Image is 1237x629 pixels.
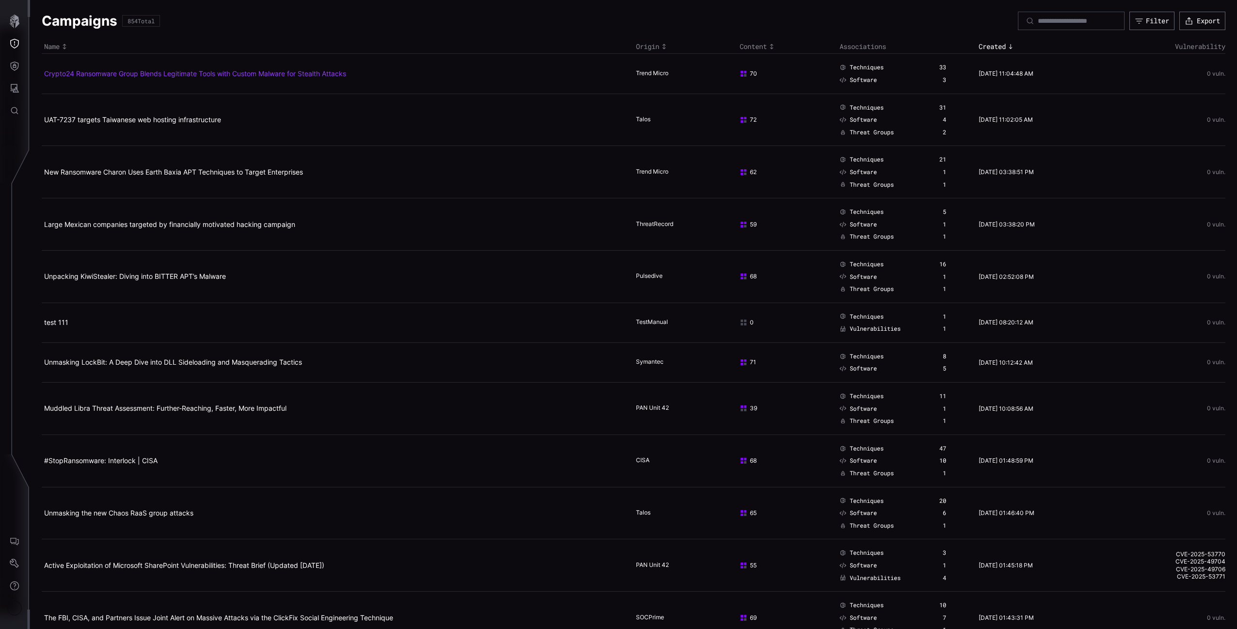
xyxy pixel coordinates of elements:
[44,358,302,366] a: Unmasking LockBit: A Deep Dive into DLL Sideloading and Masquerading Tactics
[943,313,946,321] div: 1
[943,353,946,360] div: 8
[840,522,894,530] a: Threat Groups
[636,272,684,281] div: Pulsedive
[837,40,977,54] th: Associations
[850,104,884,112] span: Techniques
[979,359,1033,366] time: [DATE] 10:12:42 AM
[939,104,946,112] div: 31
[850,509,877,517] span: Software
[943,405,946,413] div: 1
[840,233,894,241] a: Threat Groups
[1146,16,1169,25] div: Filter
[850,353,884,360] span: Techniques
[1103,70,1225,77] div: 0 vuln.
[44,404,286,412] a: Muddled Libra Threat Assessment: Further-Reaching, Faster, More Impactful
[740,116,827,124] div: 72
[850,168,877,176] span: Software
[840,405,877,413] a: Software
[1129,12,1174,30] button: Filter
[42,12,117,30] h1: Campaigns
[636,509,684,517] div: Talos
[943,574,946,582] div: 4
[943,76,946,84] div: 3
[44,318,68,326] a: test 111
[850,614,877,622] span: Software
[740,457,827,465] div: 68
[850,76,877,84] span: Software
[1103,457,1225,464] div: 0 vuln.
[850,562,877,569] span: Software
[840,285,894,293] a: Threat Groups
[979,562,1033,569] time: [DATE] 01:45:18 PM
[939,392,946,400] div: 11
[1103,319,1225,326] div: 0 vuln.
[636,168,684,177] div: Trend Micro
[939,445,946,452] div: 47
[840,221,877,228] a: Software
[943,285,946,293] div: 1
[979,116,1033,123] time: [DATE] 11:02:05 AM
[943,614,946,622] div: 7
[979,405,1033,412] time: [DATE] 10:08:56 AM
[943,549,946,557] div: 3
[850,522,894,530] span: Threat Groups
[840,457,877,465] a: Software
[850,549,884,557] span: Techniques
[1103,273,1225,280] div: 0 vuln.
[636,69,684,78] div: Trend Micro
[943,273,946,281] div: 1
[636,613,684,622] div: SOCPrime
[1103,565,1225,573] a: CVE-2025-49706
[840,76,877,84] a: Software
[840,64,884,71] a: Techniques
[1103,221,1225,228] div: 0 vuln.
[44,456,158,465] a: #StopRansomware: Interlock | CISA
[850,116,877,124] span: Software
[943,365,946,372] div: 5
[850,405,877,413] span: Software
[840,445,884,452] a: Techniques
[943,325,946,333] div: 1
[740,42,834,51] div: Toggle sort direction
[1103,510,1225,516] div: 0 vuln.
[44,509,193,517] a: Unmasking the new Chaos RaaS group attacks
[840,116,877,124] a: Software
[943,233,946,241] div: 1
[850,273,877,281] span: Software
[850,601,884,609] span: Techniques
[840,325,901,333] a: Vulnerabilities
[943,509,946,517] div: 6
[840,313,884,321] a: Techniques
[979,168,1034,176] time: [DATE] 03:38:51 PM
[840,392,884,400] a: Techniques
[44,561,324,569] a: Active Exploitation of Microsoft SharePoint Vulnerabilities: Threat Brief (Updated [DATE])
[44,220,295,228] a: Large Mexican companies targeted by financially motivated hacking campaign
[943,129,946,136] div: 2
[840,365,877,372] a: Software
[636,318,684,327] div: TestManual
[850,285,894,293] span: Threat Groups
[840,549,884,557] a: Techniques
[740,221,827,228] div: 59
[850,497,884,505] span: Techniques
[979,614,1034,621] time: [DATE] 01:43:31 PM
[740,70,827,78] div: 70
[939,457,946,465] div: 10
[840,509,877,517] a: Software
[840,260,884,268] a: Techniques
[636,220,684,229] div: ThreatRecord
[636,561,684,570] div: PAN Unit 42
[840,353,884,360] a: Techniques
[840,469,894,477] a: Threat Groups
[850,181,894,189] span: Threat Groups
[1103,614,1225,621] div: 0 vuln.
[1179,12,1225,30] button: Export
[943,417,946,425] div: 1
[939,601,946,609] div: 10
[636,42,735,51] div: Toggle sort direction
[1103,405,1225,412] div: 0 vuln.
[1103,550,1225,558] a: CVE-2025-53770
[840,181,894,189] a: Threat Groups
[1101,40,1225,54] th: Vulnerability
[850,313,884,321] span: Techniques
